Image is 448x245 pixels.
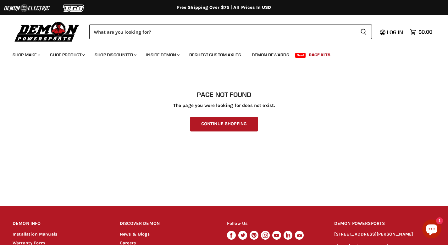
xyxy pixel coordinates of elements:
a: Log in [384,29,407,35]
h1: Page not found [13,91,435,98]
a: Inside Demon [141,48,183,61]
a: Shop Product [45,48,89,61]
h2: Follow Us [227,216,322,231]
h2: DISCOVER DEMON [120,216,215,231]
span: $0.00 [418,29,432,35]
h2: DEMON INFO [13,216,108,231]
p: [STREET_ADDRESS][PERSON_NAME] [334,231,435,238]
ul: Main menu [8,46,431,61]
a: $0.00 [407,27,435,36]
a: Race Kits [304,48,335,61]
p: The page you were looking for does not exist. [13,103,435,108]
a: Installation Manuals [13,231,57,237]
button: Search [355,25,372,39]
span: Log in [387,29,403,35]
a: Demon Rewards [247,48,294,61]
inbox-online-store-chat: Shopify online store chat [420,220,443,240]
img: TGB Logo 2 [50,2,97,14]
h2: DEMON POWERSPORTS [334,216,435,231]
a: Shop Discounted [90,48,140,61]
a: News & Blogs [120,231,150,237]
img: Demon Powersports [13,20,81,43]
span: New! [295,53,306,58]
form: Product [89,25,372,39]
a: Request Custom Axles [185,48,246,61]
a: Continue Shopping [190,117,258,131]
img: Demon Electric Logo 2 [3,2,50,14]
a: Shop Make [8,48,44,61]
input: Search [89,25,355,39]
